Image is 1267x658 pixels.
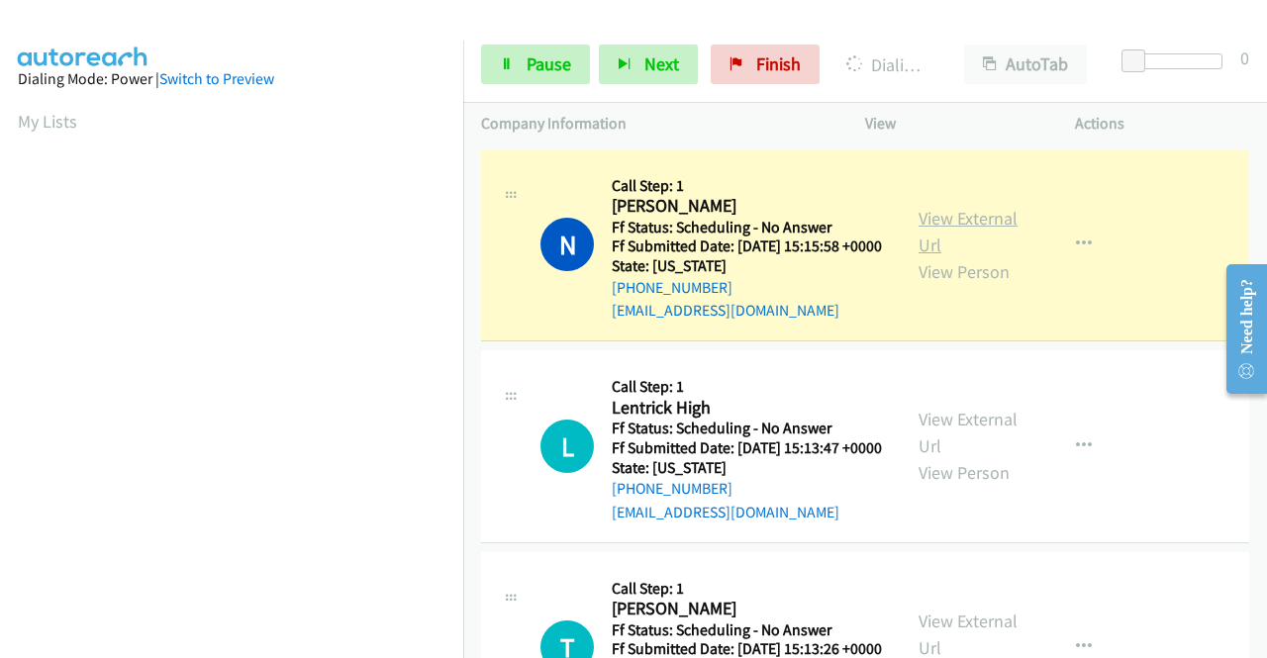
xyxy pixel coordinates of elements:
[612,256,882,276] h5: State: [US_STATE]
[612,278,732,297] a: [PHONE_NUMBER]
[612,377,882,397] h5: Call Step: 1
[159,69,274,88] a: Switch to Preview
[1075,112,1249,136] p: Actions
[612,218,882,237] h5: Ff Status: Scheduling - No Answer
[919,408,1018,457] a: View External Url
[919,207,1018,256] a: View External Url
[756,52,801,75] span: Finish
[612,620,882,640] h5: Ff Status: Scheduling - No Answer
[612,397,876,420] h2: Lentrick High
[612,176,882,196] h5: Call Step: 1
[612,479,732,498] a: [PHONE_NUMBER]
[919,260,1010,283] a: View Person
[540,218,594,271] h1: N
[612,301,839,320] a: [EMAIL_ADDRESS][DOMAIN_NAME]
[481,112,829,136] p: Company Information
[865,112,1039,136] p: View
[1240,45,1249,71] div: 0
[964,45,1087,84] button: AutoTab
[612,438,882,458] h5: Ff Submitted Date: [DATE] 15:13:47 +0000
[612,195,876,218] h2: [PERSON_NAME]
[644,52,679,75] span: Next
[612,598,876,620] h2: [PERSON_NAME]
[1211,250,1267,408] iframe: Resource Center
[612,503,839,521] a: [EMAIL_ADDRESS][DOMAIN_NAME]
[612,579,882,599] h5: Call Step: 1
[919,461,1010,484] a: View Person
[481,45,590,84] a: Pause
[599,45,698,84] button: Next
[612,419,882,438] h5: Ff Status: Scheduling - No Answer
[1131,53,1222,69] div: Delay between calls (in seconds)
[846,51,928,78] p: Dialing [PERSON_NAME]
[711,45,820,84] a: Finish
[18,110,77,133] a: My Lists
[18,67,445,91] div: Dialing Mode: Power |
[527,52,571,75] span: Pause
[540,420,594,473] div: The call is yet to be attempted
[612,236,882,256] h5: Ff Submitted Date: [DATE] 15:15:58 +0000
[612,458,882,478] h5: State: [US_STATE]
[540,420,594,473] h1: L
